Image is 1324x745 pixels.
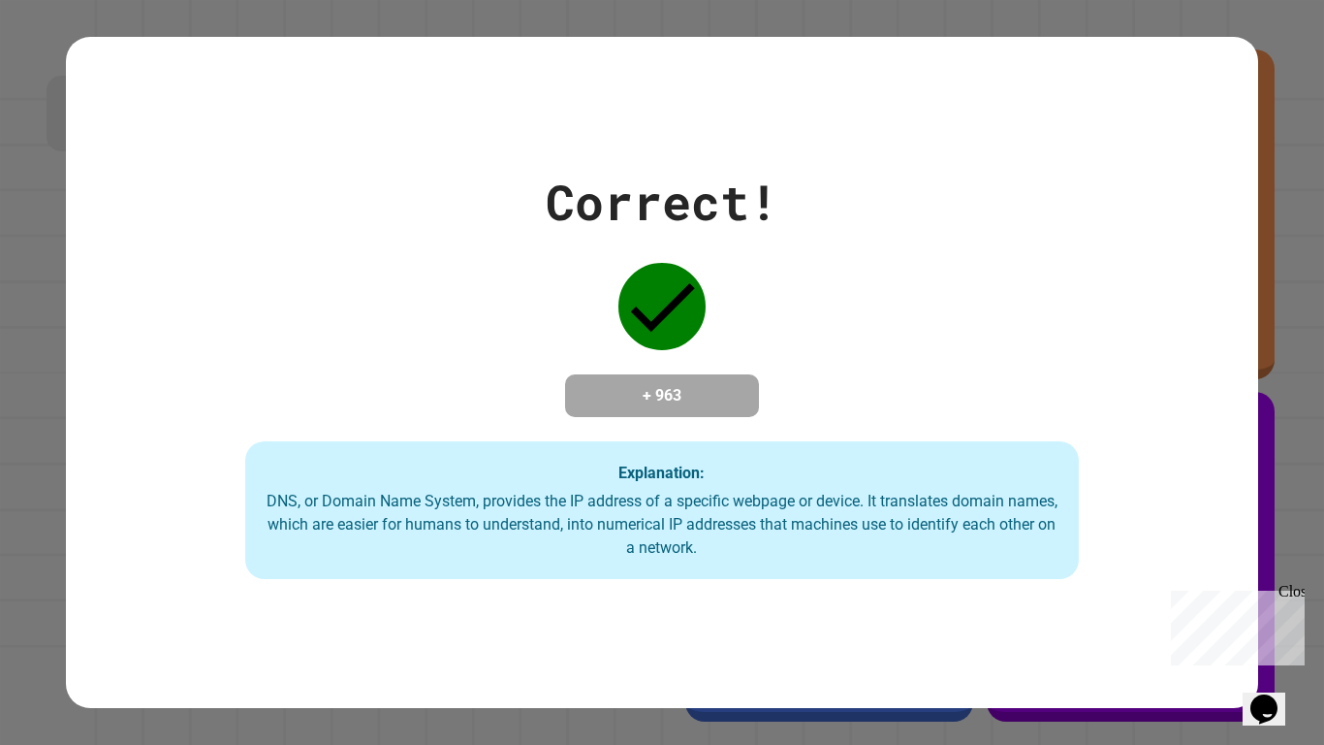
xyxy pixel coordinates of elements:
div: Correct! [546,166,778,239]
iframe: chat widget [1163,583,1305,665]
strong: Explanation: [618,464,705,482]
h4: + 963 [584,384,740,407]
div: DNS, or Domain Name System, provides the IP address of a specific webpage or device. It translate... [265,490,1060,560]
iframe: chat widget [1243,667,1305,726]
div: Chat with us now!Close [8,8,134,123]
